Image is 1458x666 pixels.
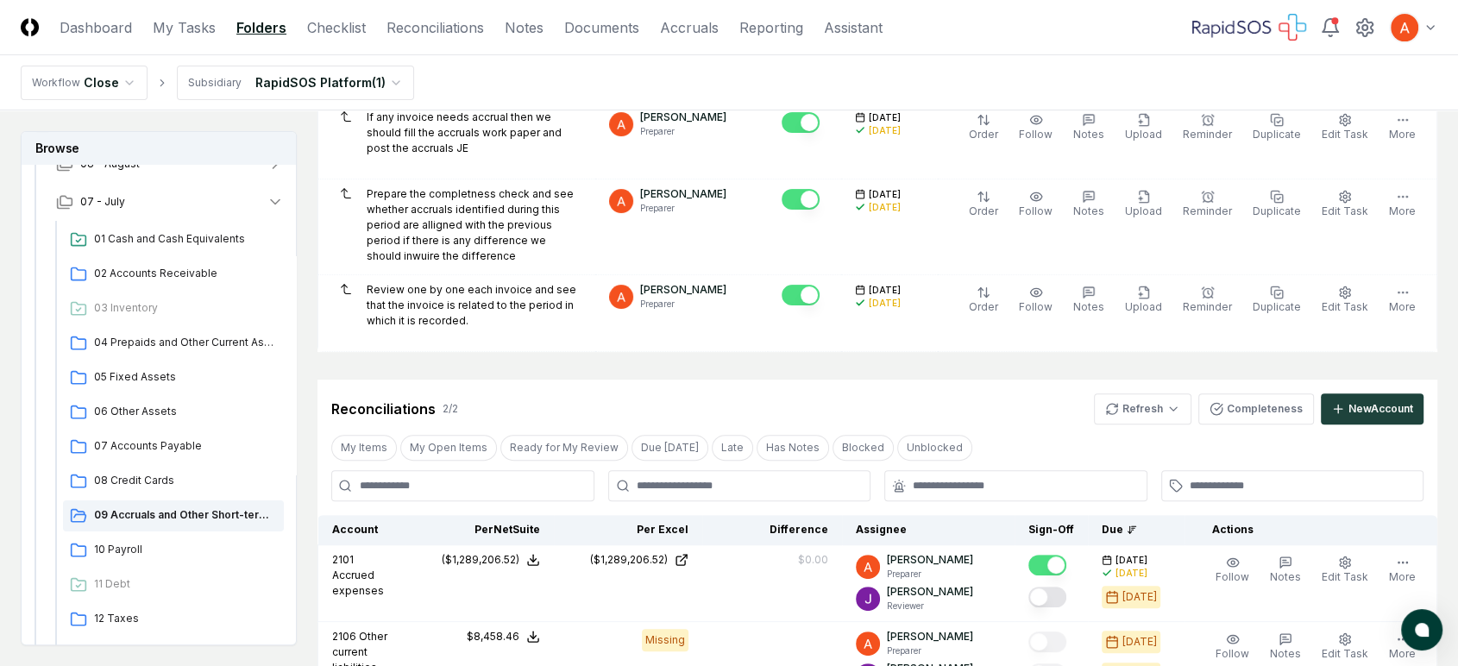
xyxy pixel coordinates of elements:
button: More [1386,552,1419,588]
p: Preparer [640,298,726,311]
button: Follow [1212,552,1253,588]
button: Reminder [1179,186,1235,223]
button: Mark complete [782,285,820,305]
button: Reminder [1179,282,1235,318]
button: Mark complete [1028,587,1066,607]
div: 2 / 2 [443,401,458,417]
button: atlas-launcher [1401,609,1442,650]
span: Upload [1125,128,1162,141]
span: 03 Inventory [94,300,277,316]
button: Follow [1212,629,1253,665]
a: 07 Accounts Payable [63,431,284,462]
span: Edit Task [1322,570,1368,583]
div: Account [332,522,392,537]
button: Notes [1070,110,1108,146]
th: Difference [702,515,842,545]
button: Duplicate [1249,282,1304,318]
span: 05 Fixed Assets [94,369,277,385]
img: ACg8ocK3mdmu6YYpaRl40uhUUGu9oxSxFSb1vbjsnEih2JuwAH1PGA=s96-c [856,555,880,579]
span: Notes [1073,128,1104,141]
div: Due [1102,522,1171,537]
button: Due Today [632,435,708,461]
span: Reminder [1183,204,1232,217]
button: Order [965,282,1002,318]
p: [PERSON_NAME] [640,110,726,125]
a: Folders [236,17,286,38]
span: 11 Debt [94,576,277,592]
button: Notes [1266,629,1304,665]
div: [DATE] [869,201,901,214]
img: RapidSOS logo [1192,14,1306,41]
div: ($1,289,206.52) [442,552,519,568]
img: ACg8ocK3mdmu6YYpaRl40uhUUGu9oxSxFSb1vbjsnEih2JuwAH1PGA=s96-c [609,112,633,136]
span: 08 - August [80,156,140,172]
span: Duplicate [1253,204,1301,217]
img: ACg8ocKTC56tjQR6-o9bi8poVV4j_qMfO6M0RniyL9InnBgkmYdNig=s96-c [856,587,880,611]
span: [DATE] [869,111,901,124]
span: Order [969,204,998,217]
a: Checklist [307,17,366,38]
span: Notes [1270,647,1301,660]
p: [PERSON_NAME] [887,552,973,568]
button: NewAccount [1321,393,1423,424]
div: [DATE] [1122,589,1157,605]
span: Accrued expenses [332,569,384,597]
div: [DATE] [869,297,901,310]
th: Per NetSuite [405,515,554,545]
a: Reconciliations [386,17,484,38]
button: More [1386,186,1419,223]
a: ($1,289,206.52) [568,552,688,568]
span: 01 Cash and Cash Equivalents [94,231,277,247]
button: Edit Task [1318,552,1372,588]
span: 06 Other Assets [94,404,277,419]
button: Edit Task [1318,186,1372,223]
span: 07 Accounts Payable [94,438,277,454]
span: [DATE] [869,188,901,201]
button: 08 - August [42,145,298,183]
span: [DATE] [1115,554,1147,567]
button: ($1,289,206.52) [442,552,540,568]
a: 06 Other Assets [63,397,284,428]
div: $0.00 [798,552,828,568]
span: Upload [1125,300,1162,313]
button: Unblocked [897,435,972,461]
button: Edit Task [1318,629,1372,665]
a: 10 Payroll [63,535,284,566]
button: My Items [331,435,397,461]
a: My Tasks [153,17,216,38]
button: Ready for My Review [500,435,628,461]
h3: Browse [22,132,296,164]
img: ACg8ocK3mdmu6YYpaRl40uhUUGu9oxSxFSb1vbjsnEih2JuwAH1PGA=s96-c [609,189,633,213]
span: Notes [1270,570,1301,583]
p: [PERSON_NAME] [640,186,726,202]
button: Duplicate [1249,186,1304,223]
span: Edit Task [1322,300,1368,313]
span: 04 Prepaids and Other Current Assets [94,335,277,350]
span: 2101 [332,553,354,566]
div: Reconciliations [331,399,436,419]
button: Upload [1122,186,1166,223]
span: Duplicate [1253,300,1301,313]
div: ($1,289,206.52) [590,552,668,568]
button: Order [965,186,1002,223]
span: 08 Credit Cards [94,473,277,488]
span: Edit Task [1322,128,1368,141]
button: Notes [1070,282,1108,318]
img: ACg8ocK3mdmu6YYpaRl40uhUUGu9oxSxFSb1vbjsnEih2JuwAH1PGA=s96-c [856,631,880,656]
p: Preparer [887,644,973,657]
th: Per Excel [554,515,702,545]
span: Reminder [1183,128,1232,141]
button: Edit Task [1318,110,1372,146]
th: Assignee [842,515,1015,545]
a: Notes [505,17,544,38]
span: Duplicate [1253,128,1301,141]
span: 12 Taxes [94,611,277,626]
div: Actions [1198,522,1423,537]
img: ACg8ocK3mdmu6YYpaRl40uhUUGu9oxSxFSb1vbjsnEih2JuwAH1PGA=s96-c [609,285,633,309]
button: Upload [1122,110,1166,146]
button: Notes [1266,552,1304,588]
p: Preparer [640,202,726,215]
span: Reminder [1183,300,1232,313]
a: 02 Accounts Receivable [63,259,284,290]
button: Follow [1015,110,1056,146]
